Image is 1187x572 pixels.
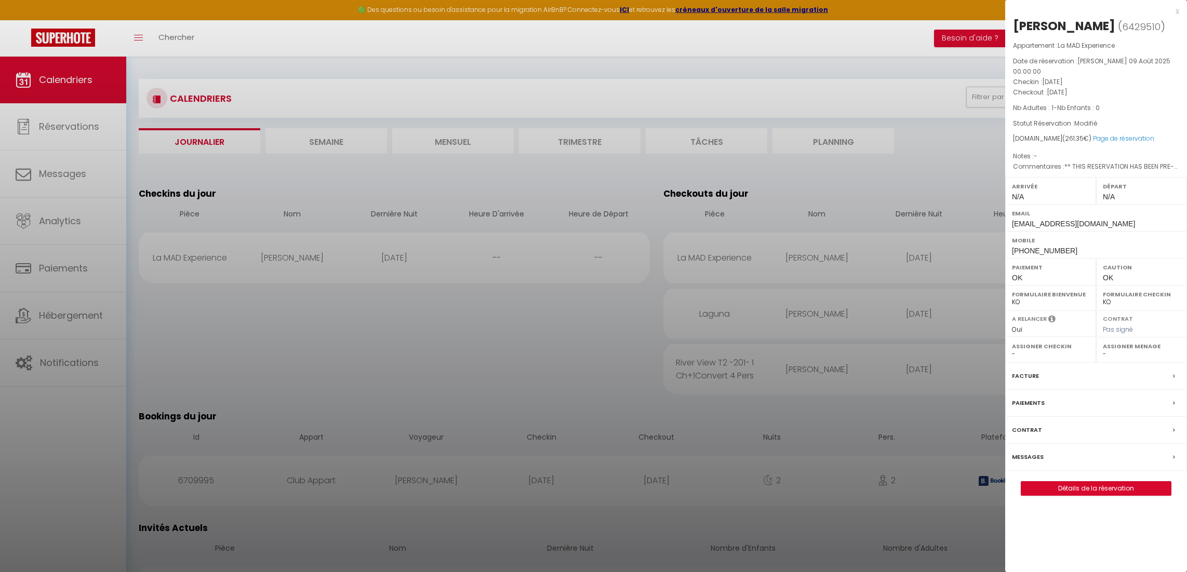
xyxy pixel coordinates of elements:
[1013,18,1115,34] div: [PERSON_NAME]
[1074,119,1097,128] span: Modifié
[1012,425,1042,435] label: Contrat
[1013,134,1179,144] div: [DOMAIN_NAME]
[1013,103,1053,112] span: Nb Adultes : 1
[1012,452,1044,462] label: Messages
[1057,103,1100,112] span: Nb Enfants : 0
[1021,482,1171,495] a: Détails de la réservation
[1103,193,1115,201] span: N/A
[1012,289,1089,299] label: Formulaire Bienvenue
[1012,220,1135,228] span: [EMAIL_ADDRESS][DOMAIN_NAME]
[1012,235,1180,246] label: Mobile
[1012,193,1024,201] span: N/A
[1012,181,1089,192] label: Arrivée
[1012,247,1077,255] span: [PHONE_NUMBER]
[1013,103,1179,113] p: -
[1062,134,1091,143] span: ( €)
[1103,315,1133,321] label: Contrat
[1012,398,1045,408] label: Paiements
[1103,289,1180,299] label: Formulaire Checkin
[1012,274,1022,282] span: OK
[1047,88,1068,97] span: [DATE]
[1013,40,1179,51] p: Appartement :
[1013,161,1179,172] p: Commentaires :
[1012,371,1039,382] label: Facture
[1005,5,1179,18] div: x
[1058,41,1115,50] span: La MAD Experience
[1122,20,1161,33] span: 6429510
[1034,152,1037,160] span: -
[1021,481,1171,496] button: Détails de la réservation
[1042,77,1063,86] span: [DATE]
[1048,315,1056,326] i: Sélectionner OUI si vous souhaiter envoyer les séquences de messages post-checkout
[1103,274,1113,282] span: OK
[8,4,39,35] button: Ouvrir le widget de chat LiveChat
[1103,341,1180,351] label: Assigner Menage
[1012,341,1089,351] label: Assigner Checkin
[1013,118,1179,129] p: Statut Réservation :
[1013,151,1179,161] p: Notes :
[1065,134,1084,143] span: 261.35
[1103,325,1133,334] span: Pas signé
[1103,262,1180,273] label: Caution
[1118,19,1165,34] span: ( )
[1013,56,1179,77] p: Date de réservation :
[1013,57,1170,76] span: [PERSON_NAME] 09 Août 2025 00:00:00
[1012,208,1180,219] label: Email
[1013,77,1179,87] p: Checkin :
[1013,87,1179,98] p: Checkout :
[1103,181,1180,192] label: Départ
[1012,262,1089,273] label: Paiement
[1093,134,1154,143] a: Page de réservation
[1012,315,1047,323] label: A relancer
